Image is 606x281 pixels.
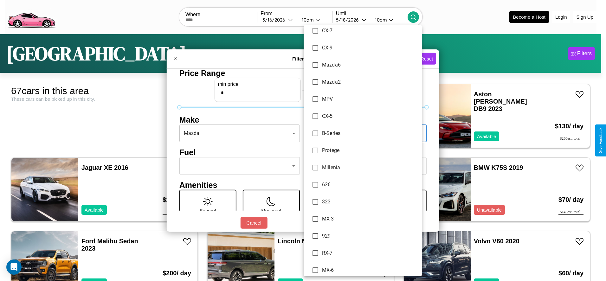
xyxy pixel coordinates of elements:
span: 323 [322,198,417,206]
span: Mazda2 [322,78,417,86]
span: MPV [322,95,417,103]
span: RX-7 [322,249,417,257]
span: MX-3 [322,215,417,223]
span: CX-9 [322,44,417,52]
div: Open Intercom Messenger [6,259,22,275]
span: Millenia [322,164,417,171]
span: CX-5 [322,112,417,120]
span: MX-6 [322,266,417,274]
span: Mazda6 [322,61,417,69]
span: Protege [322,147,417,154]
span: CX-7 [322,27,417,35]
span: 929 [322,232,417,240]
span: B-Series [322,130,417,137]
div: Give Feedback [598,128,603,153]
span: 626 [322,181,417,188]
